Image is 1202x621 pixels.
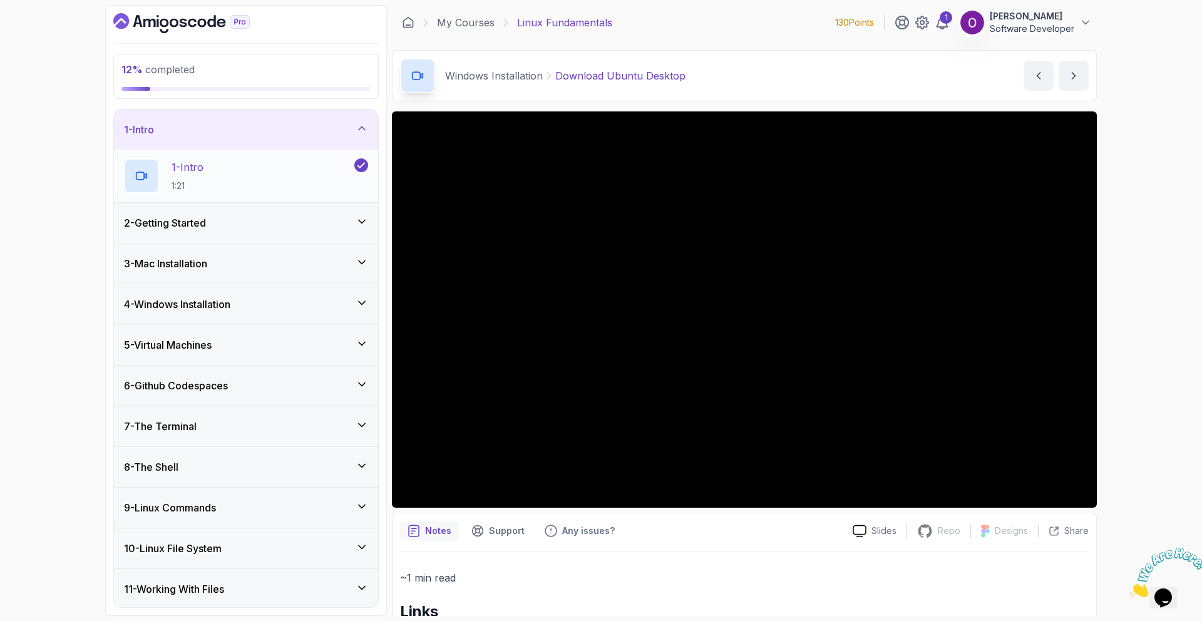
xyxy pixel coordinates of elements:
h3: 10 - Linux File System [124,541,222,556]
button: 1-Intro [114,110,378,150]
a: Slides [843,525,907,538]
p: 1:21 [172,180,203,192]
img: Chat attention grabber [5,5,83,54]
button: 2-Getting Started [114,203,378,243]
button: notes button [400,521,459,541]
button: 1-Intro1:21 [124,158,368,193]
p: Designs [995,525,1028,537]
p: Share [1064,525,1089,537]
h3: 8 - The Shell [124,459,178,475]
p: 1 - Intro [172,160,203,175]
p: Any issues? [562,525,615,537]
button: previous content [1024,61,1054,91]
h3: 9 - Linux Commands [124,500,216,515]
h3: 11 - Working With Files [124,582,224,597]
h3: 1 - Intro [124,122,154,137]
p: [PERSON_NAME] [990,10,1074,23]
p: Linux Fundamentals [517,15,612,30]
iframe: 2 - Download Ubunu Desktop [392,111,1097,508]
button: Share [1038,525,1089,537]
button: 7-The Terminal [114,406,378,446]
span: completed [121,63,195,76]
button: 3-Mac Installation [114,244,378,284]
a: Dashboard [402,16,414,29]
h3: 6 - Github Codespaces [124,378,228,393]
h3: 5 - Virtual Machines [124,337,212,352]
button: 4-Windows Installation [114,284,378,324]
p: Support [489,525,525,537]
p: Windows Installation [445,68,543,83]
button: user profile image[PERSON_NAME]Software Developer [960,10,1092,35]
button: 6-Github Codespaces [114,366,378,406]
h3: 7 - The Terminal [124,419,197,434]
button: 11-Working With Files [114,569,378,609]
p: ~1 min read [400,569,1089,587]
p: 130 Points [835,16,874,29]
button: Support button [464,521,532,541]
button: next content [1059,61,1089,91]
button: Feedback button [537,521,622,541]
span: 12 % [121,63,143,76]
button: 8-The Shell [114,447,378,487]
button: 5-Virtual Machines [114,325,378,365]
button: 10-Linux File System [114,528,378,568]
div: 1 [940,11,952,24]
p: Slides [871,525,896,537]
a: 1 [935,15,950,30]
p: Repo [938,525,960,537]
p: Software Developer [990,23,1074,35]
iframe: chat widget [1124,543,1202,602]
a: My Courses [437,15,495,30]
h3: 3 - Mac Installation [124,256,207,271]
h3: 4 - Windows Installation [124,297,230,312]
p: Notes [425,525,451,537]
img: user profile image [960,11,984,34]
a: Dashboard [113,13,279,33]
button: 9-Linux Commands [114,488,378,528]
h3: 2 - Getting Started [124,215,206,230]
p: Download Ubuntu Desktop [555,68,686,83]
